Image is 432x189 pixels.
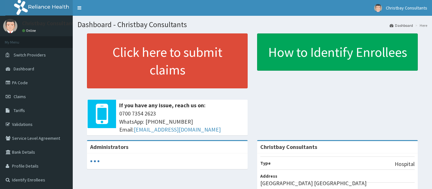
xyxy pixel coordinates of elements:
a: Online [22,28,37,33]
strong: Christbay Consultants [260,143,317,151]
a: [EMAIL_ADDRESS][DOMAIN_NAME] [134,126,221,133]
span: 0700 7354 2623 WhatsApp: [PHONE_NUMBER] Email: [119,109,244,134]
p: Hospital [395,160,415,168]
svg: audio-loading [90,157,100,166]
b: Type [260,160,271,166]
b: If you have any issue, reach us on: [119,102,206,109]
h1: Dashboard - Christbay Consultants [77,21,427,29]
img: User Image [374,4,382,12]
span: Christbay Consultants [386,5,427,11]
b: Administrators [90,143,128,151]
b: Address [260,173,277,179]
span: Claims [14,94,26,99]
p: Christbay Consultants [22,21,77,26]
a: How to Identify Enrollees [257,33,418,71]
a: Click here to submit claims [87,33,248,88]
span: Tariffs [14,108,25,113]
span: Switch Providers [14,52,46,58]
li: Here [414,23,427,28]
a: Dashboard [390,23,413,28]
img: User Image [3,19,17,33]
span: Dashboard [14,66,34,72]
